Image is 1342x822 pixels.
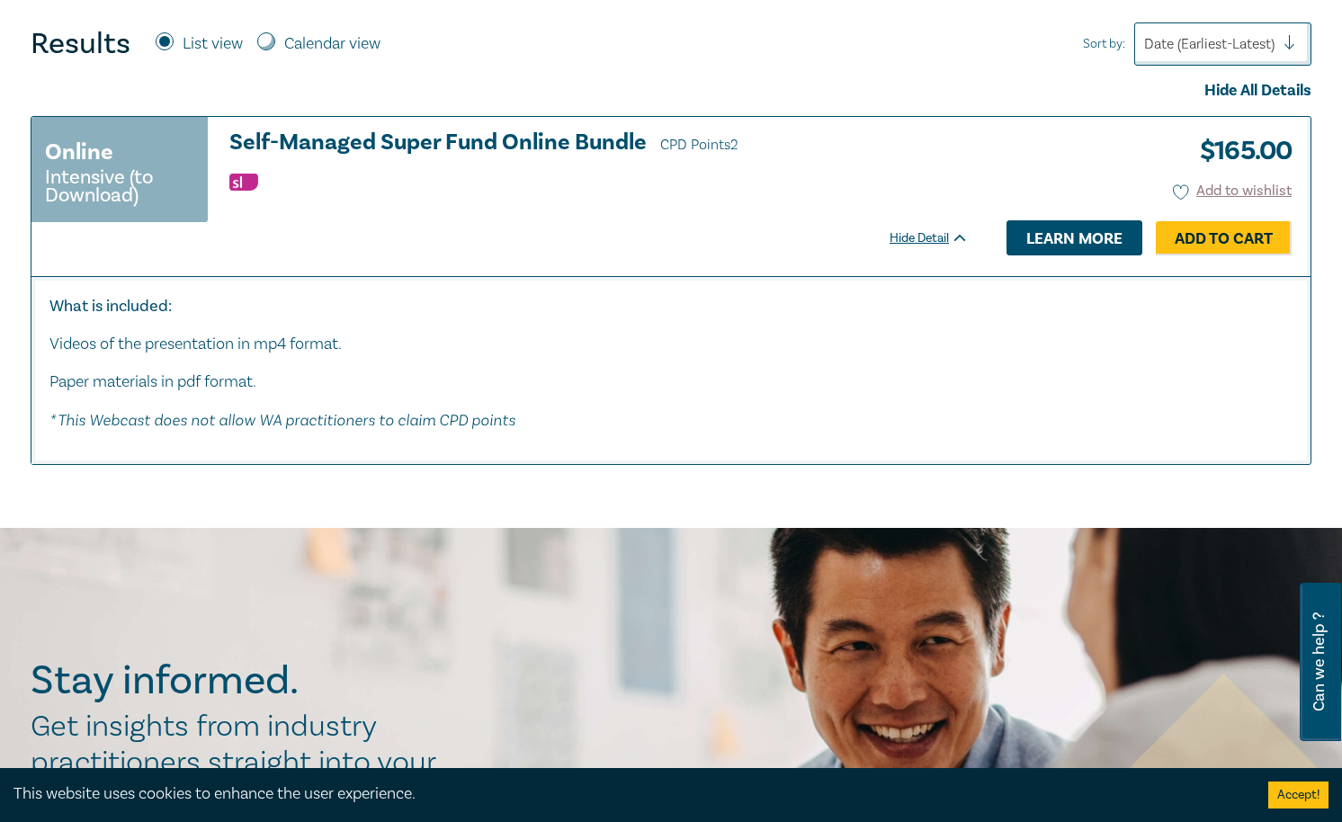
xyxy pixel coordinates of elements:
[31,657,455,704] h2: Stay informed.
[13,782,1241,806] div: This website uses cookies to enhance the user experience.
[1311,594,1328,730] span: Can we help ?
[49,371,1293,394] p: Paper materials in pdf format.
[45,168,194,204] small: Intensive (to Download)
[229,174,258,191] img: Substantive Law
[1083,34,1125,54] span: Sort by:
[284,32,380,56] label: Calendar view
[660,136,738,154] span: CPD Points 2
[229,130,969,157] h3: Self-Managed Super Fund Online Bundle
[31,709,455,817] h2: Get insights from industry practitioners straight into your inbox.
[890,229,989,247] div: Hide Detail
[229,130,969,157] a: Self-Managed Super Fund Online Bundle CPD Points2
[45,136,113,168] h3: Online
[49,333,1293,356] p: Videos of the presentation in mp4 format.
[1156,221,1292,255] a: Add to Cart
[1186,130,1292,172] h3: $ 165.00
[1268,782,1329,809] button: Accept cookies
[31,26,130,62] h4: Results
[183,32,243,56] label: List view
[1144,34,1148,54] input: Sort by
[1173,181,1293,201] button: Add to wishlist
[31,79,1311,103] div: Hide All Details
[49,410,515,429] em: * This Webcast does not allow WA practitioners to claim CPD points
[49,296,172,317] strong: What is included:
[1006,220,1142,255] a: Learn more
